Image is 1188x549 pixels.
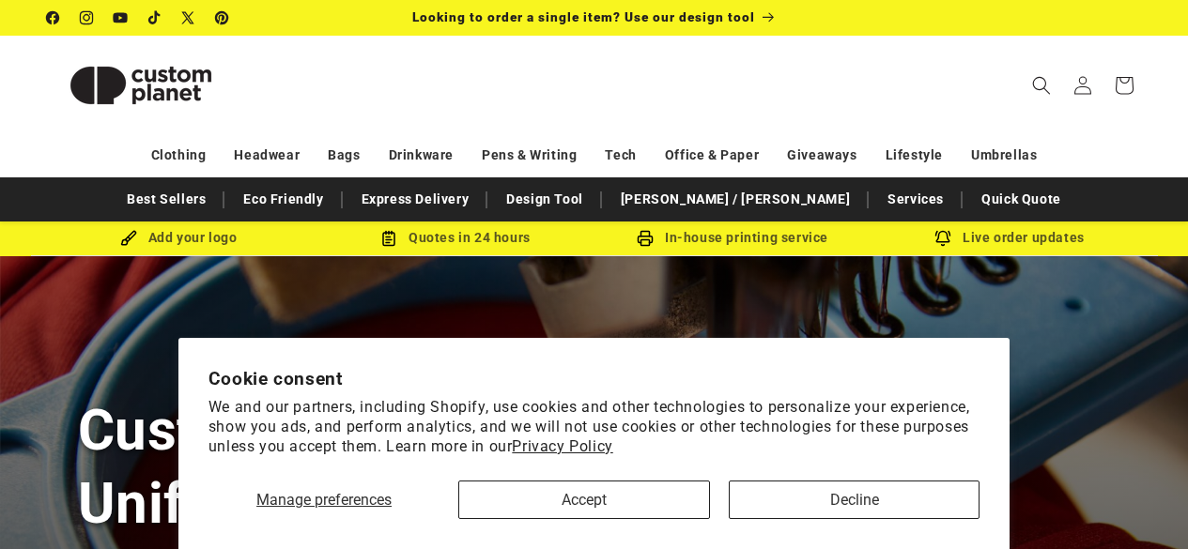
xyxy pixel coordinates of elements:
div: Quotes in 24 hours [317,226,594,250]
a: Best Sellers [117,183,215,216]
a: Bags [328,139,360,172]
button: Decline [729,480,980,519]
span: Manage preferences [256,491,392,509]
p: We and our partners, including Shopify, use cookies and other technologies to personalize your ex... [208,398,980,456]
a: Umbrellas [971,139,1037,172]
div: Add your logo [40,226,317,250]
a: Pens & Writing [482,139,577,172]
a: Giveaways [787,139,856,172]
img: Order updates [934,230,951,247]
div: In-house printing service [594,226,872,250]
a: Express Delivery [352,183,479,216]
a: Eco Friendly [234,183,332,216]
summary: Search [1021,65,1062,106]
span: Looking to order a single item? Use our design tool [412,9,755,24]
button: Manage preferences [208,480,440,519]
a: Tech [605,139,636,172]
h1: Custom Embroidery for Workwear, Uniforms & Sportswear [78,394,1111,539]
a: Design Tool [497,183,593,216]
a: [PERSON_NAME] / [PERSON_NAME] [611,183,859,216]
a: Clothing [151,139,207,172]
h2: Cookie consent [208,368,980,389]
a: Quick Quote [972,183,1071,216]
a: Lifestyle [886,139,943,172]
a: Privacy Policy [512,437,612,455]
a: Headwear [234,139,300,172]
img: Custom Planet [47,43,235,128]
div: Live order updates [872,226,1149,250]
img: Order Updates Icon [380,230,397,247]
button: Accept [458,480,709,519]
a: Office & Paper [665,139,759,172]
a: Custom Planet [40,36,242,134]
img: Brush Icon [120,230,137,247]
a: Services [878,183,953,216]
a: Drinkware [389,139,454,172]
img: In-house printing [637,230,654,247]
